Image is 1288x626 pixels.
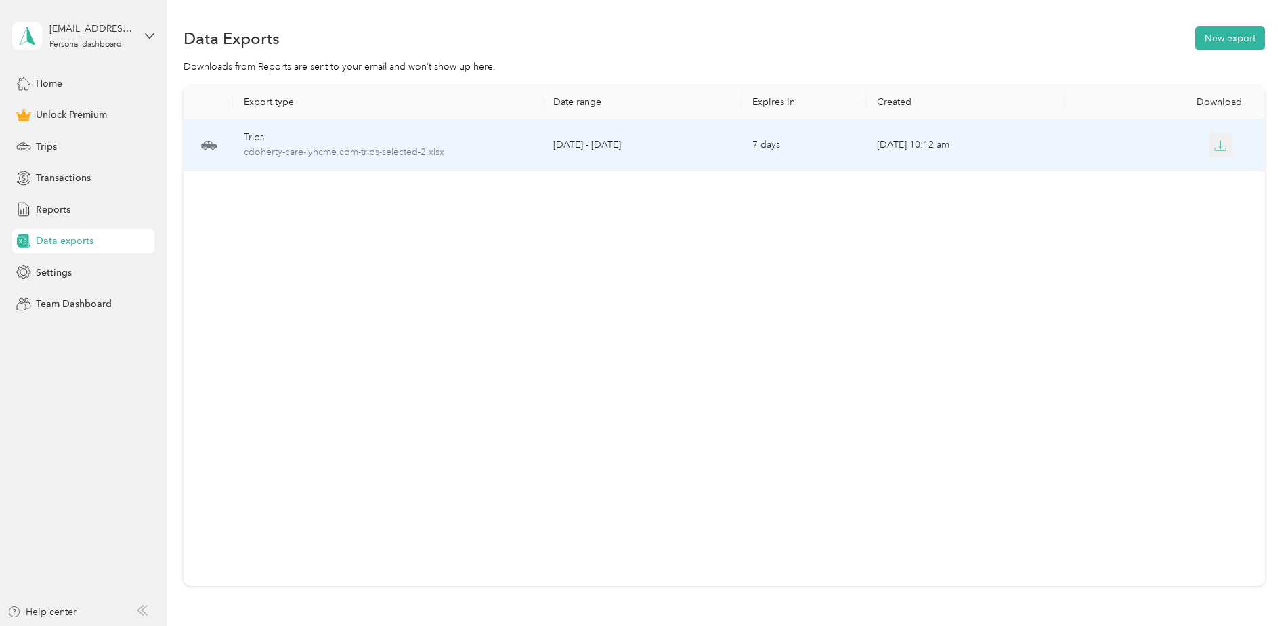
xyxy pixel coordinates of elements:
button: New export [1195,26,1265,50]
th: Expires in [742,85,866,119]
td: [DATE] - [DATE] [542,119,742,171]
h1: Data Exports [184,31,280,45]
button: Help center [7,605,77,619]
td: [DATE] 10:12 am [866,119,1065,171]
th: Created [866,85,1065,119]
span: Reports [36,203,70,217]
th: Date range [542,85,742,119]
span: Trips [36,140,57,154]
span: Unlock Premium [36,108,107,122]
div: Personal dashboard [49,41,122,49]
iframe: Everlance-gr Chat Button Frame [1212,550,1288,626]
div: Trips [244,130,531,145]
div: Downloads from Reports are sent to your email and won’t show up here. [184,60,1265,74]
th: Export type [233,85,542,119]
td: 7 days [742,119,866,171]
span: Data exports [36,234,93,248]
span: Home [36,77,62,91]
span: Team Dashboard [36,297,112,311]
div: [EMAIL_ADDRESS][DOMAIN_NAME] [49,22,134,36]
span: Transactions [36,171,91,185]
div: Download [1076,96,1253,108]
span: cdoherty-care-lyncme.com-trips-selected-2.xlsx [244,145,531,160]
span: Settings [36,266,72,280]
